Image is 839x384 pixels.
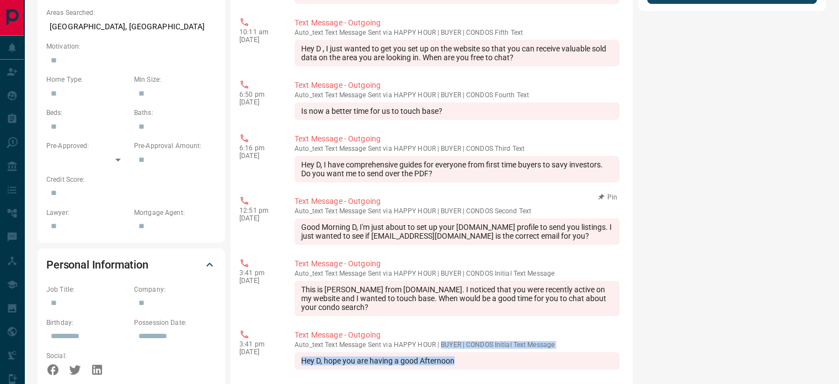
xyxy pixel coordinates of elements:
[239,36,278,44] p: [DATE]
[46,41,216,51] p: Motivation:
[46,108,129,118] p: Beds:
[295,80,619,91] p: Text Message - Outgoing
[46,175,216,185] p: Credit Score:
[295,102,619,120] div: Is now a better time for us to touch base?
[239,277,278,285] p: [DATE]
[295,329,619,341] p: Text Message - Outgoing
[134,141,216,151] p: Pre-Approval Amount:
[239,144,278,152] p: 6:16 pm
[239,340,278,348] p: 3:41 pm
[295,145,619,152] p: Text Message Sent via HAPPY HOUR | BUYER | CONDOS Third Text
[295,281,619,316] div: This is [PERSON_NAME] from [DOMAIN_NAME]. I noticed that you were recently active on my website a...
[46,141,129,151] p: Pre-Approved:
[46,256,148,273] h2: Personal Information
[239,152,278,160] p: [DATE]
[46,251,216,278] div: Personal Information
[295,91,323,99] span: auto_text
[239,207,278,214] p: 12:51 pm
[295,258,619,270] p: Text Message - Outgoing
[295,196,619,207] p: Text Message - Outgoing
[295,270,323,277] span: auto_text
[295,341,619,349] p: Text Message Sent via HAPPY HOUR | BUYER | CONDOS Initial Text Message
[46,208,129,218] p: Lawyer:
[134,318,216,328] p: Possession Date:
[295,29,619,36] p: Text Message Sent via HAPPY HOUR | BUYER | CONDOS Fifth Text
[239,348,278,356] p: [DATE]
[134,285,216,294] p: Company:
[592,192,624,202] button: Pin
[295,17,619,29] p: Text Message - Outgoing
[295,156,619,182] div: Hey D, I have comprehensive guides for everyone from first time buyers to savy investors. Do you ...
[46,285,129,294] p: Job Title:
[295,133,619,145] p: Text Message - Outgoing
[295,270,619,277] p: Text Message Sent via HAPPY HOUR | BUYER | CONDOS Initial Text Message
[295,29,323,36] span: auto_text
[295,352,619,370] div: Hey D, hope you are having a good Afternoon
[46,18,216,36] p: [GEOGRAPHIC_DATA], [GEOGRAPHIC_DATA]
[295,40,619,66] div: Hey D , I just wanted to get you set up on the website so that you can receive valuable sold data...
[295,207,619,215] p: Text Message Sent via HAPPY HOUR | BUYER | CONDOS Second Text
[134,75,216,85] p: Min Size:
[295,341,323,349] span: auto_text
[134,208,216,218] p: Mortgage Agent:
[239,269,278,277] p: 3:41 pm
[295,145,323,152] span: auto_text
[46,75,129,85] p: Home Type:
[239,28,278,36] p: 10:11 am
[46,351,129,361] p: Social:
[295,218,619,245] div: Good Morning D, I'm just about to set up your [DOMAIN_NAME] profile to send you listings. I just ...
[134,108,216,118] p: Baths:
[239,91,278,98] p: 6:50 pm
[295,207,323,215] span: auto_text
[239,98,278,106] p: [DATE]
[46,318,129,328] p: Birthday:
[239,214,278,222] p: [DATE]
[46,8,216,18] p: Areas Searched:
[295,91,619,99] p: Text Message Sent via HAPPY HOUR | BUYER | CONDOS Fourth Text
